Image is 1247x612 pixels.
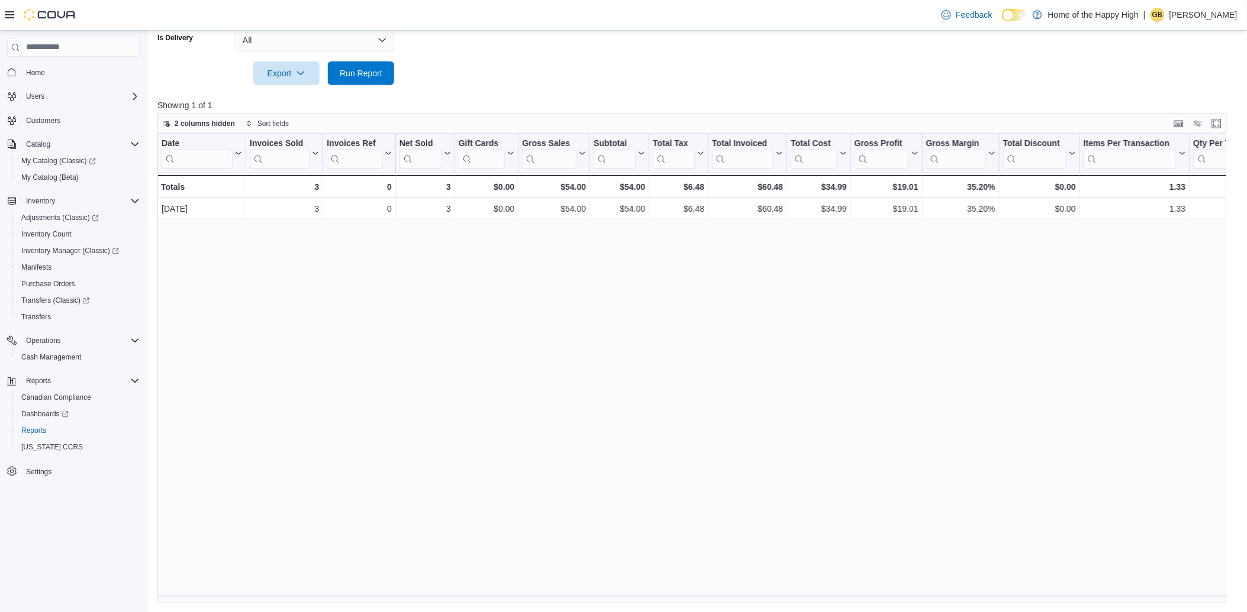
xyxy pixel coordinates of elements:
button: Items Per Transaction [1084,138,1186,168]
span: My Catalog (Beta) [21,173,79,182]
div: Total Discount [1003,138,1066,168]
span: My Catalog (Classic) [21,156,96,166]
div: $60.48 [712,180,783,194]
div: Total Invoiced [712,138,774,168]
a: Transfers (Classic) [12,292,144,309]
button: Users [21,89,49,103]
span: Customers [21,113,140,128]
button: Display options [1191,116,1205,131]
div: Gross Margin [926,138,986,149]
img: Cova [24,9,77,21]
div: $0.00 [459,202,515,216]
span: Catalog [21,137,140,151]
span: Purchase Orders [21,279,75,289]
div: Net Sold [399,138,442,168]
div: Gross Sales [522,138,576,149]
span: Reports [21,426,46,435]
a: Dashboards [12,406,144,422]
button: Total Tax [653,138,704,168]
span: Run Report [340,67,382,79]
div: [DATE] [162,202,242,216]
p: Showing 1 of 1 [157,99,1238,111]
span: Cash Management [21,352,81,362]
div: Gross Margin [926,138,986,168]
div: $19.01 [855,180,919,194]
div: 1.33 [1084,180,1186,194]
span: Inventory Manager (Classic) [21,246,119,255]
a: Cash Management [17,350,86,364]
div: Items Per Transaction [1084,138,1177,168]
div: 1.33 [1084,202,1186,216]
div: Invoices Sold [250,138,310,168]
button: Users [2,88,144,105]
div: Total Tax [653,138,695,168]
div: Invoices Ref [327,138,382,168]
button: Run Report [328,61,394,85]
span: Inventory Count [17,227,140,241]
span: Transfers [21,312,51,322]
div: $54.00 [522,180,586,194]
span: Manifests [21,263,51,272]
span: My Catalog (Classic) [17,154,140,168]
button: Operations [21,333,66,348]
button: [US_STATE] CCRS [12,439,144,455]
a: Adjustments (Classic) [17,211,104,225]
button: Net Sold [399,138,451,168]
a: My Catalog (Classic) [12,153,144,169]
span: Settings [26,467,51,477]
a: [US_STATE] CCRS [17,440,88,454]
div: Gross Sales [522,138,576,168]
div: Giovanna Barros [1151,8,1165,22]
a: Customers [21,114,65,128]
div: 0 [327,180,391,194]
div: Total Discount [1003,138,1066,149]
div: 3 [250,180,319,194]
span: Sort fields [257,119,289,128]
button: Catalog [21,137,55,151]
div: Gift Cards [459,138,505,149]
span: Users [21,89,140,103]
button: Date [162,138,242,168]
button: Cash Management [12,349,144,365]
button: Gross Profit [855,138,919,168]
button: Operations [2,332,144,349]
a: Inventory Manager (Classic) [17,244,124,258]
a: My Catalog (Classic) [17,154,101,168]
div: $34.99 [791,202,846,216]
span: Transfers (Classic) [21,296,89,305]
span: Operations [21,333,140,348]
div: 3 [399,202,451,216]
span: Reports [26,376,51,386]
span: Adjustments (Classic) [21,213,99,222]
a: Inventory Count [17,227,76,241]
span: Settings [21,464,140,478]
button: Transfers [12,309,144,325]
button: Invoices Ref [327,138,391,168]
p: Home of the Happy High [1048,8,1139,22]
div: Invoices Ref [327,138,382,149]
button: Total Cost [791,138,846,168]
button: Subtotal [594,138,645,168]
span: Washington CCRS [17,440,140,454]
span: Catalog [26,140,50,149]
div: $54.00 [522,202,586,216]
span: Canadian Compliance [17,390,140,404]
span: Operations [26,336,61,345]
a: Purchase Orders [17,277,80,291]
button: Enter fullscreen [1210,116,1224,131]
span: Inventory [21,194,140,208]
span: Users [26,92,44,101]
span: Inventory Manager (Classic) [17,244,140,258]
button: Reports [21,374,56,388]
span: Home [26,68,45,77]
div: Gross Profit [855,138,909,168]
button: Keyboard shortcuts [1172,116,1186,131]
div: Total Cost [791,138,837,168]
button: Gross Margin [926,138,995,168]
a: My Catalog (Beta) [17,170,83,184]
button: Export [253,61,320,85]
span: Transfers (Classic) [17,293,140,307]
button: Sort fields [241,116,294,131]
button: Catalog [2,136,144,153]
